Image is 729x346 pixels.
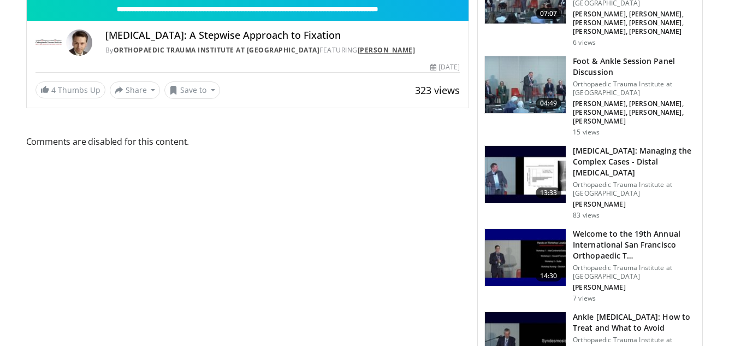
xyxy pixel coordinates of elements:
[110,81,161,99] button: Share
[430,62,460,72] div: [DATE]
[164,81,220,99] button: Save to
[485,56,566,113] img: 3ad3411b-04ca-4a34-9288-bbcd4a81b873.150x105_q85_crop-smart_upscale.jpg
[35,30,62,56] img: Orthopaedic Trauma Institute at UCSF
[51,85,56,95] span: 4
[105,45,460,55] div: By FEATURING
[484,56,696,137] a: 04:49 Foot & Ankle Session Panel Discussion Orthopaedic Trauma Institute at [GEOGRAPHIC_DATA] [PE...
[573,200,696,209] p: [PERSON_NAME]
[114,45,320,55] a: Orthopaedic Trauma Institute at [GEOGRAPHIC_DATA]
[573,312,696,333] h3: Ankle [MEDICAL_DATA]: How to Treat and What to Avoid
[573,38,596,47] p: 6 views
[573,128,600,137] p: 15 views
[536,8,562,19] span: 07:07
[573,228,696,261] h3: Welcome to the 19th Annual International San Francisco Orthopaedic T…
[66,30,92,56] img: Avatar
[536,98,562,109] span: 04:49
[26,134,470,149] span: Comments are disabled for this content.
[573,10,696,36] p: [PERSON_NAME], [PERSON_NAME], [PERSON_NAME], [PERSON_NAME], [PERSON_NAME], [PERSON_NAME]
[573,211,600,220] p: 83 views
[485,229,566,286] img: 9d700eaa-3536-4dff-ba74-519341f4642d.150x105_q85_crop-smart_upscale.jpg
[573,80,696,97] p: Orthopaedic Trauma Institute at [GEOGRAPHIC_DATA]
[573,99,696,126] p: [PERSON_NAME], [PERSON_NAME], [PERSON_NAME], [PERSON_NAME], [PERSON_NAME]
[573,263,696,281] p: Orthopaedic Trauma Institute at [GEOGRAPHIC_DATA]
[573,56,696,78] h3: Foot & Ankle Session Panel Discussion
[485,146,566,203] img: 38cdefa4-ba01-4863-97b3-947d5740b6c4.150x105_q85_crop-smart_upscale.jpg
[536,187,562,198] span: 13:33
[573,145,696,178] h3: [MEDICAL_DATA]: Managing the Complex Cases - Distal [MEDICAL_DATA]
[415,84,460,97] span: 323 views
[358,45,416,55] a: [PERSON_NAME]
[484,228,696,303] a: 14:30 Welcome to the 19th Annual International San Francisco Orthopaedic T… Orthopaedic Trauma In...
[484,145,696,220] a: 13:33 [MEDICAL_DATA]: Managing the Complex Cases - Distal [MEDICAL_DATA] Orthopaedic Trauma Insti...
[536,271,562,282] span: 14:30
[35,81,105,98] a: 4 Thumbs Up
[573,294,596,303] p: 7 views
[105,30,460,42] h4: [MEDICAL_DATA]: A Stepwise Approach to Fixation
[573,283,696,292] p: [PERSON_NAME]
[573,180,696,198] p: Orthopaedic Trauma Institute at [GEOGRAPHIC_DATA]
